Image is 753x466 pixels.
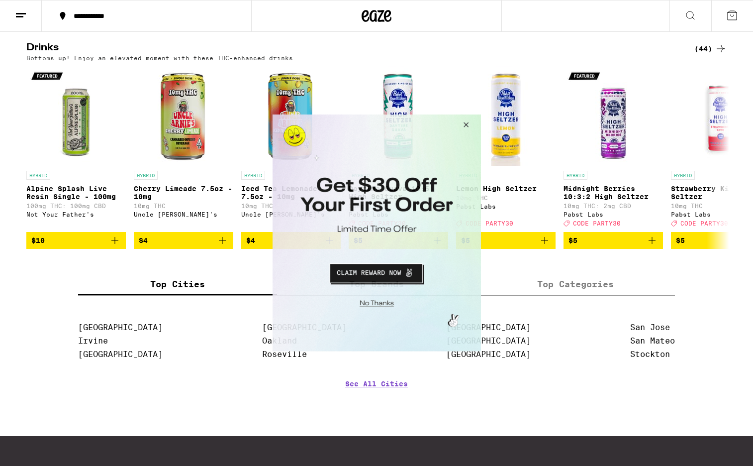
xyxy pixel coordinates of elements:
p: HYBRID [134,171,158,180]
p: 10mg THC [456,195,556,201]
span: $4 [246,236,255,244]
p: Iced Tea Lemonade 7.5oz - 10mg [241,185,341,201]
span: CODE PARTY30 [680,221,728,227]
img: Uncle Arnie's - Cherry Limeade 7.5oz - 10mg [134,66,233,166]
span: CODE PARTY30 [466,221,513,227]
img: Pabst Labs - Midnight Berries 10:3:2 High Seltzer [564,66,663,166]
a: [GEOGRAPHIC_DATA] [446,349,531,359]
p: HYBRID [26,171,50,180]
button: Add to bag [456,232,556,249]
button: Add to bag [564,232,663,249]
img: Uncle Arnie's - Iced Tea Lemonade 7.5oz - 10mg [241,66,341,166]
p: Bottoms up! Enjoy an elevated moment with these THC-enhanced drinks. [26,55,297,61]
a: Open page for Iced Tea Lemonade 7.5oz - 10mg from Uncle Arnie's [241,66,341,232]
p: 10mg THC: 2mg CBD [564,203,663,209]
button: Add to bag [26,232,126,249]
a: [GEOGRAPHIC_DATA] [78,349,163,359]
a: [GEOGRAPHIC_DATA] [262,323,347,332]
span: $5 [568,236,577,244]
a: [GEOGRAPHIC_DATA] [78,323,163,332]
iframe: Modal Overlay Box Frame [273,115,481,351]
a: Oakland [262,336,297,346]
span: CODE PARTY30 [573,221,621,227]
span: $10 [31,236,45,244]
a: (44) [694,43,727,55]
span: Hi. Need any help? [6,7,72,15]
img: Not Your Father's - Alpine Splash Live Resin Single - 100mg [26,66,126,166]
img: Pabst Labs - Lemon High Seltzer [456,66,556,166]
a: [GEOGRAPHIC_DATA] [446,323,531,332]
p: 10mg THC [241,203,341,209]
a: See All Cities [345,380,408,417]
label: Top Categories [476,274,675,295]
div: Pabst Labs [564,211,663,218]
a: [GEOGRAPHIC_DATA] [446,336,531,346]
p: Cherry Limeade 7.5oz - 10mg [134,185,233,201]
a: Open page for Alpine Splash Live Resin Single - 100mg from Not Your Father's [26,66,126,232]
p: Midnight Berries 10:3:2 High Seltzer [564,185,663,201]
span: $4 [139,236,148,244]
p: HYBRID [671,171,695,180]
img: Pabst Labs - Daytime Guava 10:5 High Seltzer [349,66,448,166]
p: Lemon High Seltzer [456,185,556,193]
label: Top Cities [78,274,277,295]
a: Open page for Daytime Guava 10:5 High Seltzer from Pabst Labs [349,66,448,232]
a: Open page for Cherry Limeade 7.5oz - 10mg from Uncle Arnie's [134,66,233,232]
a: San Jose [630,323,670,332]
p: 10mg THC [134,203,233,209]
div: tabs [78,274,675,296]
div: Uncle [PERSON_NAME]'s [134,211,233,218]
div: Pabst Labs [456,203,556,210]
a: Roseville [262,349,307,359]
a: Open page for Lemon High Seltzer from Pabst Labs [456,66,556,232]
button: Add to bag [241,232,341,249]
div: Not Your Father's [26,211,126,218]
div: Modal Overlay Box [273,115,481,351]
a: Irvine [78,336,108,346]
p: HYBRID [564,171,587,180]
span: $5 [676,236,685,244]
a: San Mateo [630,336,675,346]
a: Stockton [630,349,670,359]
a: Open page for Midnight Berries 10:3:2 High Seltzer from Pabst Labs [564,66,663,232]
p: HYBRID [241,171,265,180]
h2: Drinks [26,43,678,55]
div: Uncle [PERSON_NAME]'s [241,211,341,218]
p: Alpine Splash Live Resin Single - 100mg [26,185,126,201]
button: Add to bag [134,232,233,249]
p: 100mg THC: 100mg CBD [26,203,126,209]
